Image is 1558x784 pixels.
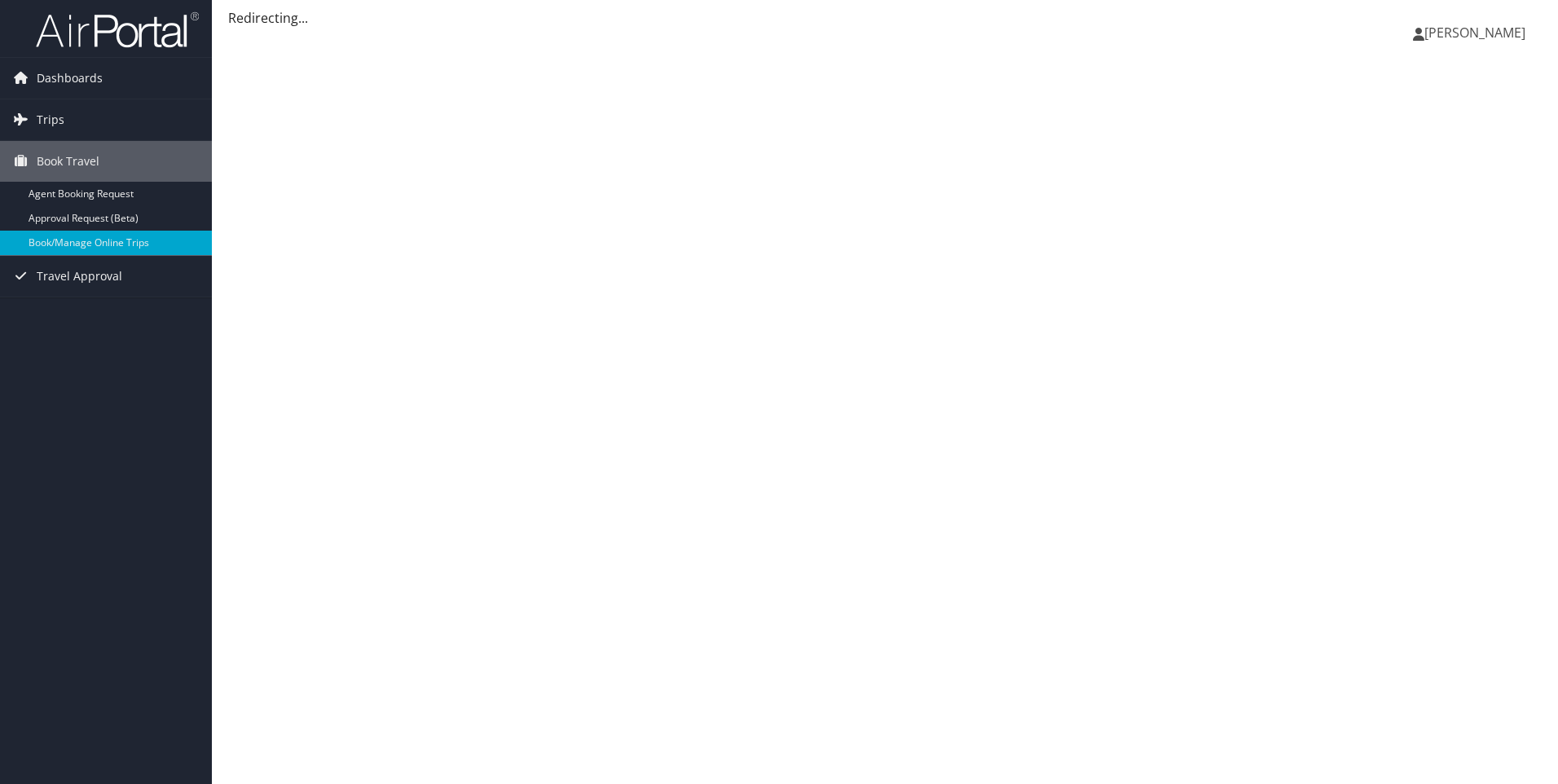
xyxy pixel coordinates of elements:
[1413,8,1542,57] a: [PERSON_NAME]
[228,8,1542,28] div: Redirecting...
[37,256,122,297] span: Travel Approval
[37,99,64,140] span: Trips
[37,58,103,99] span: Dashboards
[37,141,99,182] span: Book Travel
[1424,24,1525,42] span: [PERSON_NAME]
[36,11,199,49] img: airportal-logo.png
